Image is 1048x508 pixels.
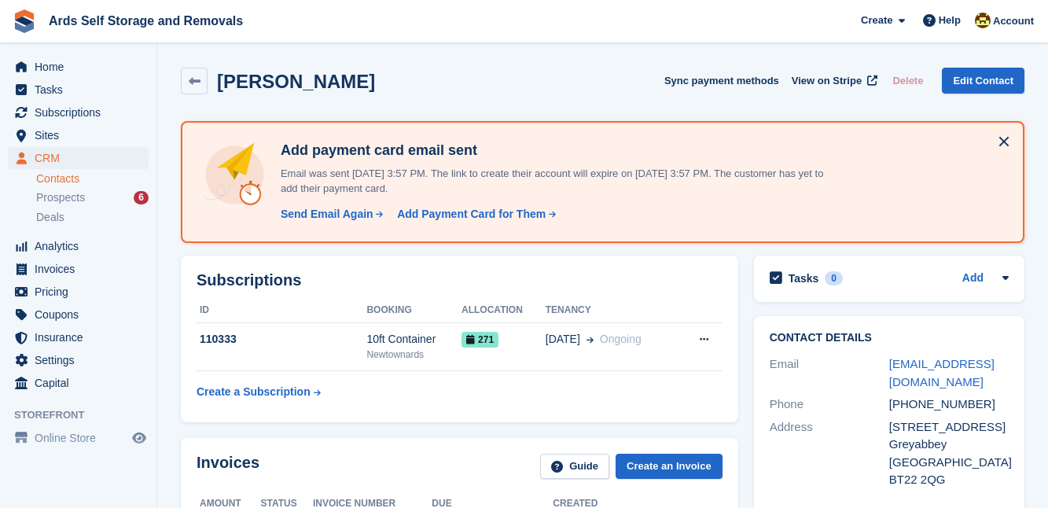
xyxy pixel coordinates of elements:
[35,79,129,101] span: Tasks
[770,332,1009,344] h2: Contact Details
[35,349,129,371] span: Settings
[785,68,881,94] a: View on Stripe
[600,333,642,345] span: Ongoing
[35,427,129,449] span: Online Store
[770,396,889,414] div: Phone
[366,298,461,323] th: Booking
[8,281,149,303] a: menu
[8,147,149,169] a: menu
[8,349,149,371] a: menu
[36,210,64,225] span: Deals
[8,326,149,348] a: menu
[134,191,149,204] div: 6
[197,384,311,400] div: Create a Subscription
[36,209,149,226] a: Deals
[217,71,375,92] h2: [PERSON_NAME]
[35,258,129,280] span: Invoices
[8,427,149,449] a: menu
[540,454,609,480] a: Guide
[197,377,321,407] a: Create a Subscription
[770,355,889,391] div: Email
[197,331,366,348] div: 110333
[942,68,1024,94] a: Edit Contact
[889,454,1009,472] div: [GEOGRAPHIC_DATA]
[889,396,1009,414] div: [PHONE_NUMBER]
[35,147,129,169] span: CRM
[13,9,36,33] img: stora-icon-8386f47178a22dfd0bd8f6a31ec36ba5ce8667c1dd55bd0f319d3a0aa187defe.svg
[792,73,862,89] span: View on Stripe
[35,124,129,146] span: Sites
[993,13,1034,29] span: Account
[8,124,149,146] a: menu
[975,13,991,28] img: Mark McFerran
[889,436,1009,454] div: Greyabbey
[8,372,149,394] a: menu
[36,190,149,206] a: Prospects 6
[35,56,129,78] span: Home
[197,298,366,323] th: ID
[8,235,149,257] a: menu
[546,298,677,323] th: Tenancy
[14,407,156,423] span: Storefront
[8,258,149,280] a: menu
[789,271,819,285] h2: Tasks
[36,190,85,205] span: Prospects
[281,206,373,223] div: Send Email Again
[201,142,268,208] img: add-payment-card-4dbda4983b697a7845d177d07a5d71e8a16f1ec00487972de202a45f1e8132f5.svg
[461,332,498,348] span: 271
[35,101,129,123] span: Subscriptions
[546,331,580,348] span: [DATE]
[274,142,825,160] h4: Add payment card email sent
[42,8,249,34] a: Ards Self Storage and Removals
[366,331,461,348] div: 10ft Container
[366,348,461,362] div: Newtownards
[197,271,723,289] h2: Subscriptions
[889,357,995,388] a: [EMAIL_ADDRESS][DOMAIN_NAME]
[8,56,149,78] a: menu
[461,298,546,323] th: Allocation
[939,13,961,28] span: Help
[770,418,889,489] div: Address
[8,79,149,101] a: menu
[35,326,129,348] span: Insurance
[197,454,259,480] h2: Invoices
[130,429,149,447] a: Preview store
[664,68,779,94] button: Sync payment methods
[397,206,546,223] div: Add Payment Card for Them
[35,281,129,303] span: Pricing
[616,454,723,480] a: Create an Invoice
[825,271,843,285] div: 0
[35,372,129,394] span: Capital
[889,418,1009,436] div: [STREET_ADDRESS]
[8,304,149,326] a: menu
[35,235,129,257] span: Analytics
[8,101,149,123] a: menu
[36,171,149,186] a: Contacts
[391,206,557,223] a: Add Payment Card for Them
[889,471,1009,489] div: BT22 2QG
[861,13,892,28] span: Create
[35,304,129,326] span: Coupons
[886,68,929,94] button: Delete
[274,166,825,197] p: Email was sent [DATE] 3:57 PM. The link to create their account will expire on [DATE] 3:57 PM. Th...
[962,270,984,288] a: Add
